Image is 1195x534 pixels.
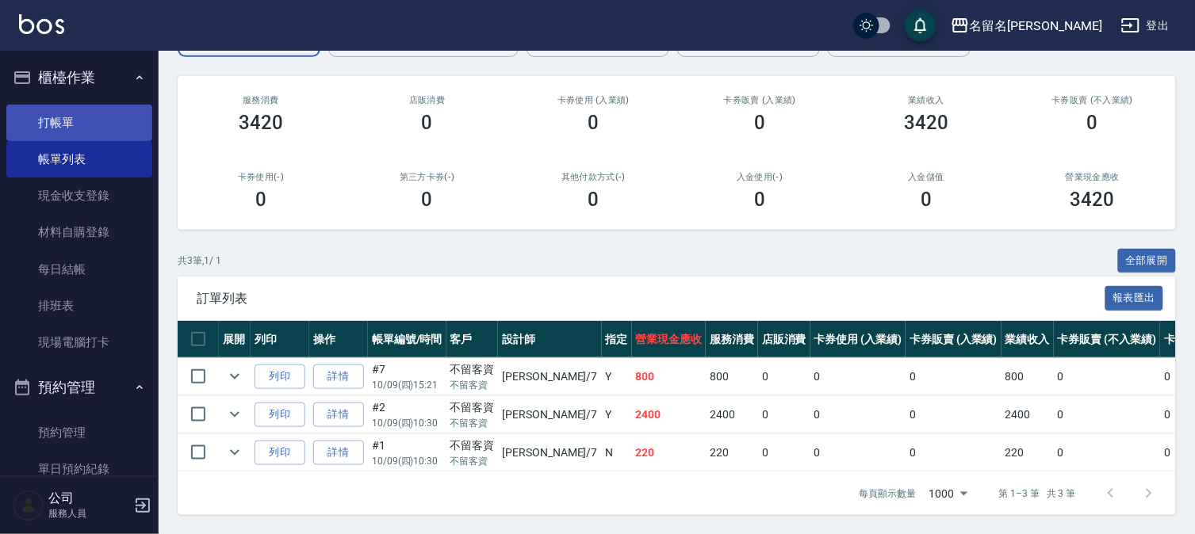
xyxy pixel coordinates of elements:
[632,321,707,358] th: 營業現金應收
[706,434,758,471] td: 220
[1028,172,1157,182] h2: 營業現金應收
[758,358,810,395] td: 0
[239,112,283,134] h3: 3420
[6,367,152,408] button: 預約管理
[6,214,152,250] a: 材料自購登錄
[588,189,599,211] h3: 0
[450,378,495,392] p: 不留客資
[363,95,492,105] h2: 店販消費
[48,506,129,521] p: 服務人員
[498,358,601,395] td: [PERSON_NAME] /7
[251,321,309,358] th: 列印
[860,486,917,501] p: 每頁顯示數量
[944,10,1109,42] button: 名留名[PERSON_NAME]
[363,172,492,182] h2: 第三方卡券(-)
[19,14,64,34] img: Logo
[810,358,906,395] td: 0
[6,57,152,98] button: 櫃檯作業
[999,486,1076,501] p: 第 1–3 筆 共 3 筆
[906,358,1002,395] td: 0
[313,364,364,389] a: 詳情
[372,378,442,392] p: 10/09 (四) 15:21
[223,402,247,426] button: expand row
[1002,396,1054,433] td: 2400
[223,364,247,388] button: expand row
[197,95,325,105] h3: 服務消費
[906,396,1002,433] td: 0
[1071,189,1115,211] h3: 3420
[1002,321,1054,358] th: 業績收入
[905,10,936,41] button: save
[450,399,495,416] div: 不留客資
[498,396,601,433] td: [PERSON_NAME] /7
[758,396,810,433] td: 0
[906,321,1002,358] th: 卡券販賣 (入業績)
[602,358,632,395] td: Y
[1054,396,1160,433] td: 0
[602,321,632,358] th: 指定
[706,358,758,395] td: 800
[6,251,152,288] a: 每日結帳
[602,434,632,471] td: N
[1105,286,1164,311] button: 報表匯出
[255,364,305,389] button: 列印
[862,95,990,105] h2: 業績收入
[498,321,601,358] th: 設計師
[13,490,44,521] img: Person
[1002,358,1054,395] td: 800
[1087,112,1098,134] h3: 0
[6,414,152,451] a: 預約管理
[810,321,906,358] th: 卡券使用 (入業績)
[970,16,1102,36] div: 名留名[PERSON_NAME]
[197,172,325,182] h2: 卡券使用(-)
[695,172,824,182] h2: 入金使用(-)
[372,416,442,430] p: 10/09 (四) 10:30
[255,441,305,465] button: 列印
[422,112,433,134] h3: 0
[313,441,364,465] a: 詳情
[906,434,1002,471] td: 0
[632,396,707,433] td: 2400
[6,451,152,487] a: 單日預約紀錄
[695,95,824,105] h2: 卡券販賣 (入業績)
[1002,434,1054,471] td: 220
[6,105,152,141] a: 打帳單
[602,396,632,433] td: Y
[6,141,152,177] a: 帳單列表
[313,402,364,427] a: 詳情
[1054,358,1160,395] td: 0
[810,434,906,471] td: 0
[48,490,129,506] h5: 公司
[255,189,266,211] h3: 0
[758,434,810,471] td: 0
[368,396,446,433] td: #2
[706,321,758,358] th: 服務消費
[422,189,433,211] h3: 0
[6,177,152,214] a: 現金收支登錄
[921,189,932,211] h3: 0
[178,254,221,268] p: 共 3 筆, 1 / 1
[450,437,495,454] div: 不留客資
[632,434,707,471] td: 220
[223,441,247,464] button: expand row
[588,112,599,134] h3: 0
[368,358,446,395] td: #7
[1105,290,1164,305] a: 報表匯出
[758,321,810,358] th: 店販消費
[530,95,658,105] h2: 卡券使用 (入業績)
[6,324,152,360] a: 現場電腦打卡
[309,321,368,358] th: 操作
[1054,434,1160,471] td: 0
[1115,11,1176,40] button: 登出
[904,112,948,134] h3: 3420
[368,434,446,471] td: #1
[1054,321,1160,358] th: 卡券販賣 (不入業績)
[632,358,707,395] td: 800
[450,454,495,468] p: 不留客資
[706,396,758,433] td: 2400
[368,321,446,358] th: 帳單編號/時間
[450,416,495,430] p: 不留客資
[372,454,442,468] p: 10/09 (四) 10:30
[754,189,765,211] h3: 0
[810,396,906,433] td: 0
